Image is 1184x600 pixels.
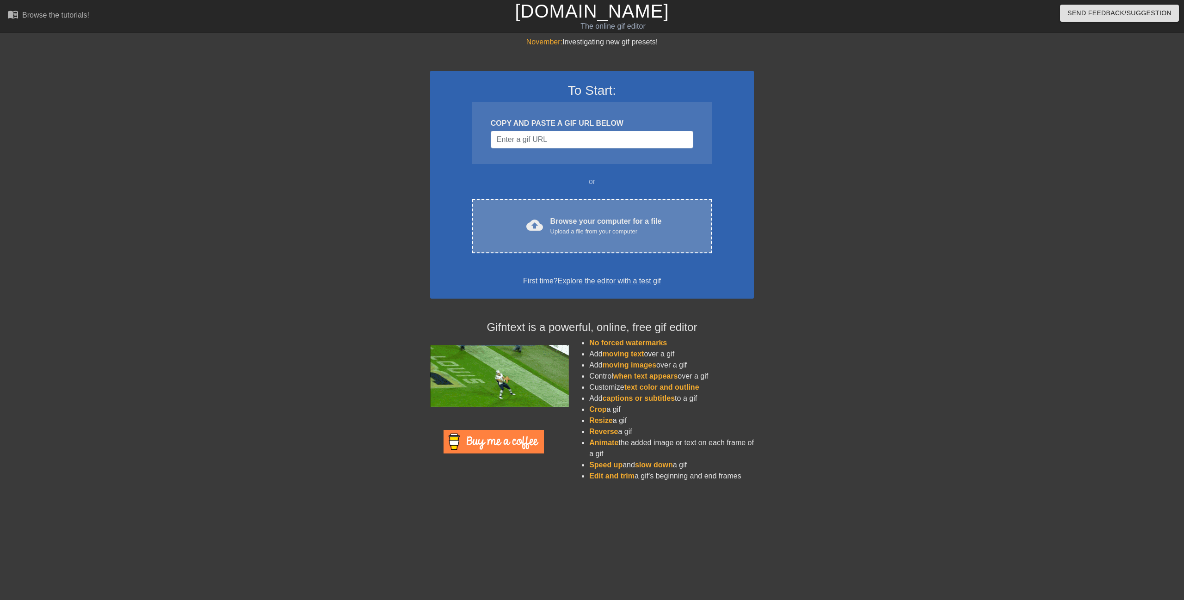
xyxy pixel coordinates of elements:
[589,439,618,447] span: Animate
[430,321,754,334] h4: Gifntext is a powerful, online, free gif editor
[430,37,754,48] div: Investigating new gif presets!
[589,459,754,471] li: and a gif
[589,428,618,435] span: Reverse
[22,11,89,19] div: Browse the tutorials!
[491,131,693,148] input: Username
[558,277,661,285] a: Explore the editor with a test gif
[7,9,18,20] span: menu_book
[444,430,544,453] img: Buy Me A Coffee
[589,382,754,393] li: Customize
[589,472,635,480] span: Edit and trim
[589,416,613,424] span: Resize
[603,394,675,402] span: captions or subtitles
[550,227,662,236] div: Upload a file from your computer
[550,216,662,236] div: Browse your computer for a file
[1067,7,1172,19] span: Send Feedback/Suggestion
[589,426,754,437] li: a gif
[442,83,742,98] h3: To Start:
[589,393,754,404] li: Add to a gif
[454,176,730,187] div: or
[399,21,826,32] div: The online gif editor
[589,415,754,426] li: a gif
[7,9,89,23] a: Browse the tutorials!
[603,350,644,358] span: moving text
[430,345,569,407] img: football_small.gif
[589,404,754,415] li: a gif
[491,118,693,129] div: COPY AND PASTE A GIF URL BELOW
[589,371,754,382] li: Control over a gif
[589,461,623,469] span: Speed up
[624,383,699,391] span: text color and outline
[589,471,754,482] li: a gif's beginning and end frames
[526,38,562,46] span: November:
[1060,5,1179,22] button: Send Feedback/Suggestion
[635,461,673,469] span: slow down
[526,217,543,233] span: cloud_upload
[613,372,678,380] span: when text appears
[589,339,667,347] span: No forced watermarks
[442,276,742,287] div: First time?
[515,1,669,21] a: [DOMAIN_NAME]
[589,360,754,371] li: Add over a gif
[589,437,754,459] li: the added image or text on each frame of a gif
[589,405,606,413] span: Crop
[603,361,656,369] span: moving images
[589,349,754,360] li: Add over a gif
